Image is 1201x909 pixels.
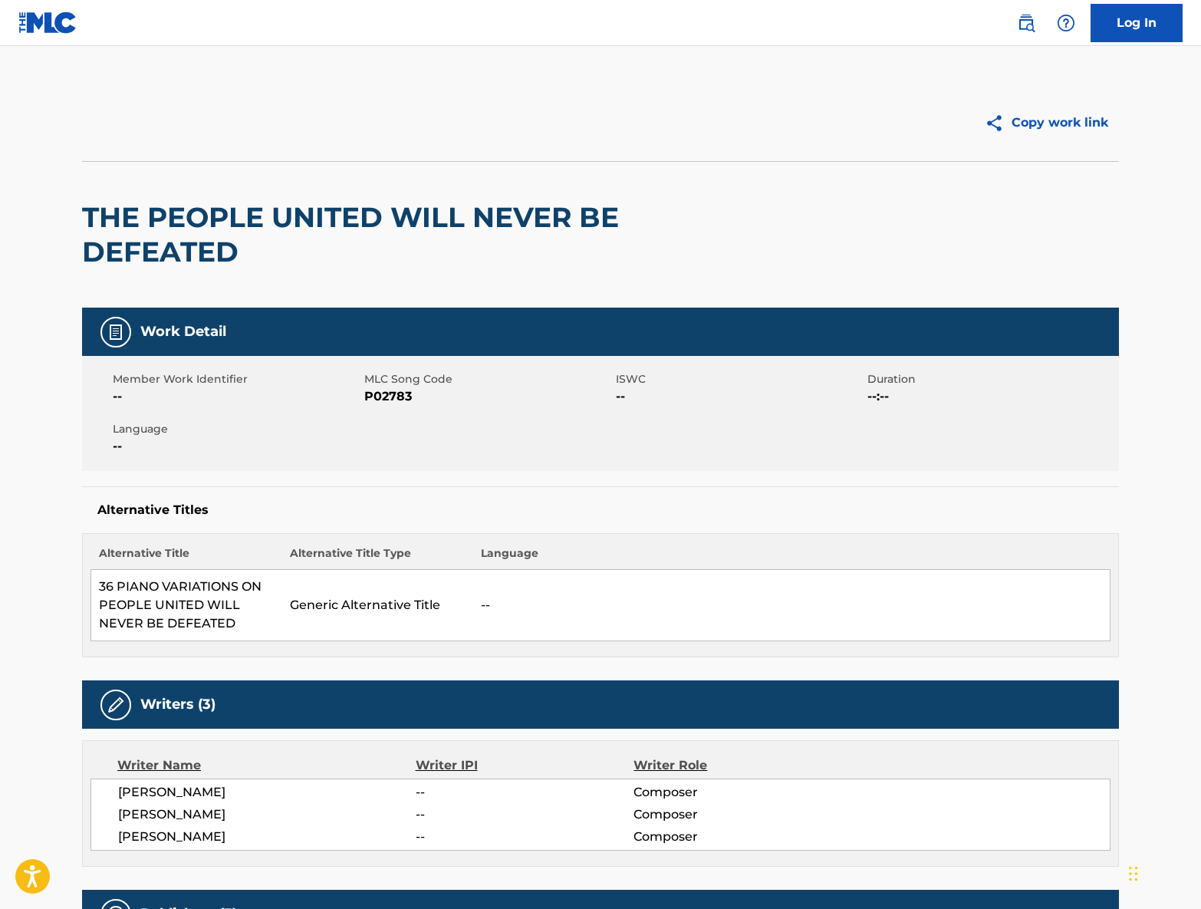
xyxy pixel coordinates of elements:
td: -- [473,570,1111,641]
img: MLC Logo [18,12,77,34]
th: Alternative Title Type [282,545,473,570]
img: help [1057,14,1075,32]
span: [PERSON_NAME] [118,783,416,802]
span: --:-- [867,387,1115,406]
span: -- [416,783,633,802]
div: Widget de clavardage [1124,835,1201,909]
span: -- [416,805,633,824]
span: Language [113,421,360,437]
a: Log In [1091,4,1183,42]
img: Work Detail [107,323,125,341]
iframe: Chat Widget [1124,835,1201,909]
span: Composer [633,805,832,824]
span: -- [113,437,360,456]
a: Public Search [1011,8,1041,38]
div: Writer IPI [416,756,634,775]
img: Copy work link [985,114,1012,133]
div: Writer Name [117,756,416,775]
h5: Work Detail [140,323,226,341]
h5: Writers (3) [140,696,216,713]
td: Generic Alternative Title [282,570,473,641]
img: Writers [107,696,125,714]
span: [PERSON_NAME] [118,828,416,846]
span: ISWC [616,371,864,387]
span: Composer [633,828,832,846]
div: Help [1051,8,1081,38]
td: 36 PIANO VARIATIONS ON PEOPLE UNITED WILL NEVER BE DEFEATED [91,570,282,641]
th: Language [473,545,1111,570]
span: -- [113,387,360,406]
span: [PERSON_NAME] [118,805,416,824]
span: MLC Song Code [364,371,612,387]
div: Writer Role [633,756,832,775]
span: -- [416,828,633,846]
img: search [1017,14,1035,32]
h5: Alternative Titles [97,502,1104,518]
span: Composer [633,783,832,802]
span: P02783 [364,387,612,406]
h2: THE PEOPLE UNITED WILL NEVER BE DEFEATED [82,200,704,269]
div: Glisser [1129,851,1138,897]
button: Copy work link [974,104,1119,142]
th: Alternative Title [91,545,282,570]
span: Member Work Identifier [113,371,360,387]
span: -- [616,387,864,406]
span: Duration [867,371,1115,387]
